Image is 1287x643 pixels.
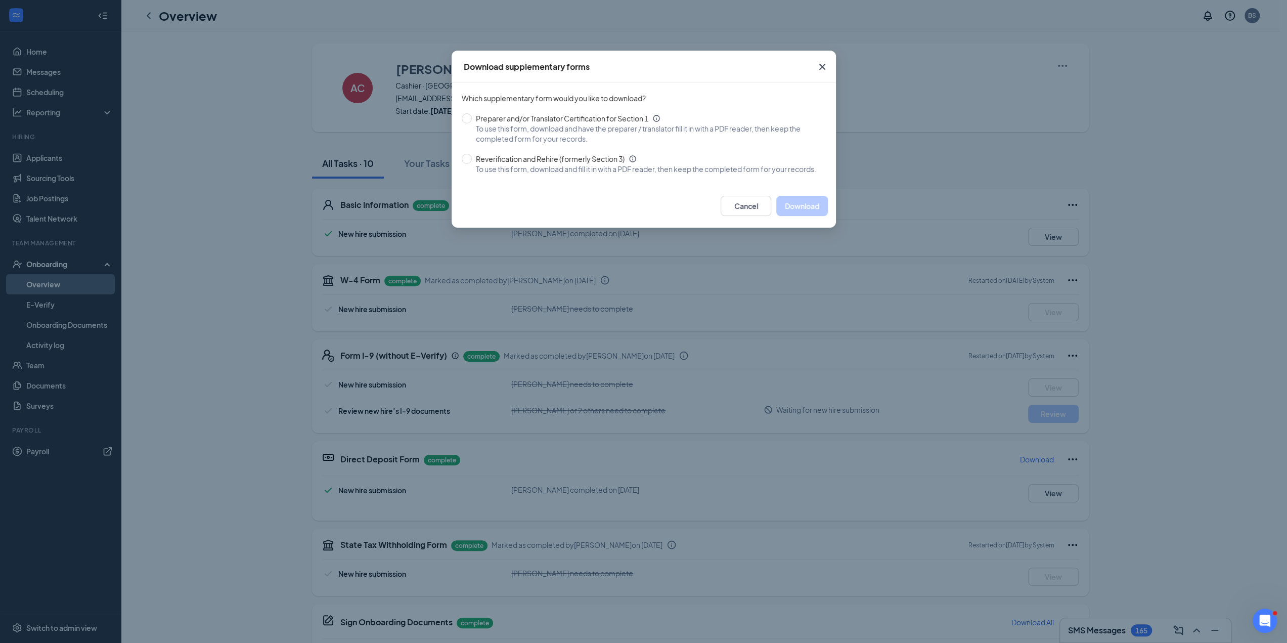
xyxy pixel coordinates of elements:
button: Download [776,196,828,216]
button: Cancel [721,196,771,216]
span: Reverification and Rehire (formerly Section 3) [476,154,625,164]
iframe: Intercom live chat [1253,609,1277,633]
svg: Info [629,155,637,163]
button: Close [809,51,836,83]
span: Which supplementary form would you like to download? [462,93,826,103]
span: To use this form, download and fill it in with a PDF reader, then keep the completed form for you... [476,164,816,174]
svg: Cross [816,61,828,73]
div: Download supplementary forms [464,61,590,72]
svg: Info [652,114,660,122]
span: To use this form, download and have the preparer / translator fill it in with a PDF reader, then ... [476,123,818,144]
span: Preparer and/or Translator Certification for Section 1 [476,113,648,123]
